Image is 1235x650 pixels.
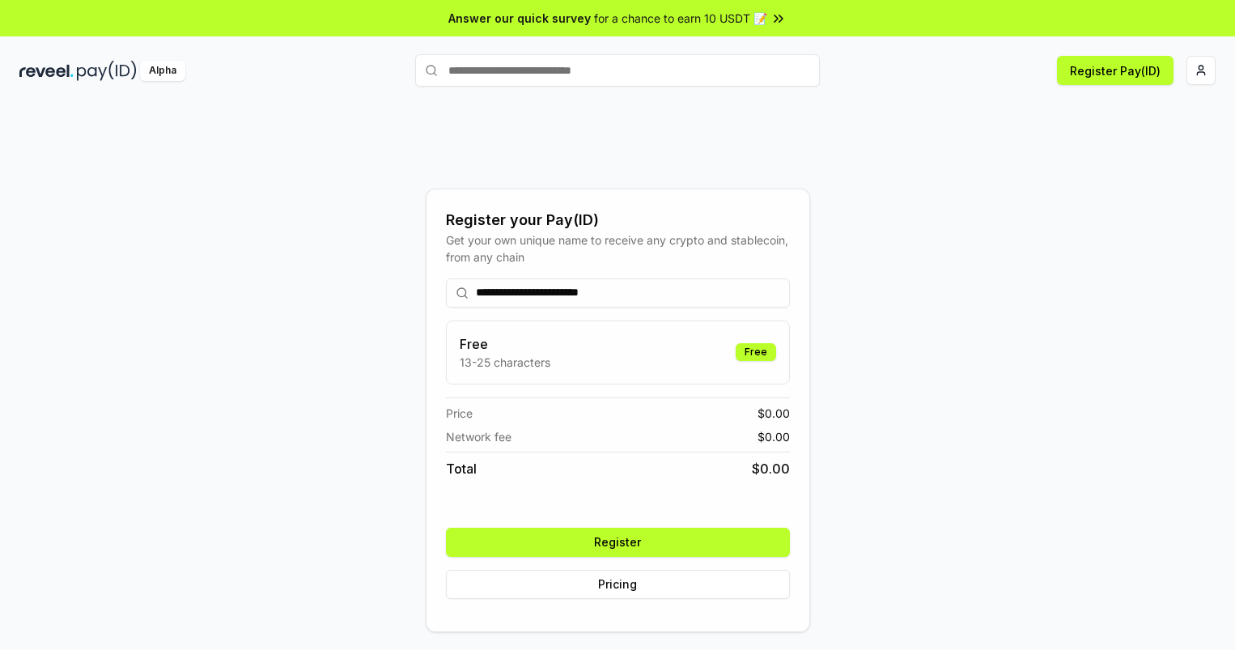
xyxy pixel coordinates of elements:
[736,343,776,361] div: Free
[446,528,790,557] button: Register
[19,61,74,81] img: reveel_dark
[758,405,790,422] span: $ 0.00
[140,61,185,81] div: Alpha
[446,570,790,599] button: Pricing
[446,459,477,478] span: Total
[446,405,473,422] span: Price
[758,428,790,445] span: $ 0.00
[446,428,511,445] span: Network fee
[1057,56,1173,85] button: Register Pay(ID)
[446,232,790,266] div: Get your own unique name to receive any crypto and stablecoin, from any chain
[448,10,591,27] span: Answer our quick survey
[77,61,137,81] img: pay_id
[594,10,767,27] span: for a chance to earn 10 USDT 📝
[460,354,550,371] p: 13-25 characters
[752,459,790,478] span: $ 0.00
[460,334,550,354] h3: Free
[446,209,790,232] div: Register your Pay(ID)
